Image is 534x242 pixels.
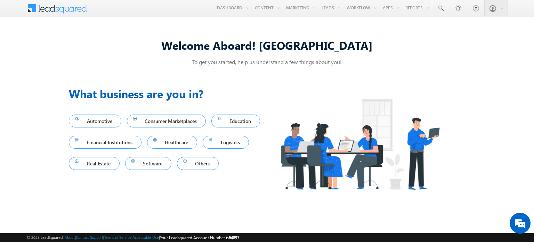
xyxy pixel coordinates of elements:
[69,58,465,65] p: To get you started, help us understand a few things about you!
[183,159,212,168] span: Others
[133,116,200,126] span: Consumer Marketplaces
[218,116,254,126] span: Education
[69,85,267,102] h3: What business are you in?
[153,138,191,147] span: Healthcare
[27,234,239,241] span: © 2025 LeadSquared | | | | |
[131,159,165,168] span: Software
[75,138,135,147] span: Financial Institutions
[209,138,243,147] span: Logistics
[267,85,453,203] img: Industry.png
[229,235,239,240] span: 64897
[104,235,131,240] a: Terms of Service
[160,235,239,240] span: Your Leadsquared Account Number is
[76,235,103,240] a: Contact Support
[132,235,159,240] a: Acceptable Use
[75,116,115,126] span: Automotive
[69,38,465,53] div: Welcome Aboard! [GEOGRAPHIC_DATA]
[65,235,75,240] a: About
[75,159,113,168] span: Real Estate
